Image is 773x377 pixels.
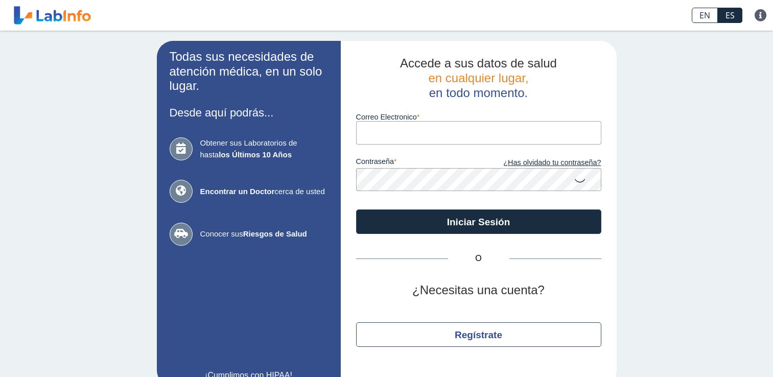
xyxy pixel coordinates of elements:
b: los Últimos 10 Años [219,150,292,159]
h3: Desde aquí podrás... [170,106,328,119]
label: contraseña [356,157,479,169]
b: Encontrar un Doctor [200,187,275,196]
a: EN [692,8,718,23]
span: cerca de usted [200,186,328,198]
b: Riesgos de Salud [243,229,307,238]
button: Regístrate [356,322,601,347]
span: Conocer sus [200,228,328,240]
button: Iniciar Sesión [356,209,601,234]
span: en todo momento. [429,86,528,100]
a: ¿Has olvidado tu contraseña? [479,157,601,169]
span: en cualquier lugar, [428,71,528,85]
h2: Todas sus necesidades de atención médica, en un solo lugar. [170,50,328,93]
a: ES [718,8,742,23]
label: Correo Electronico [356,113,601,121]
span: O [448,252,509,265]
h2: ¿Necesitas una cuenta? [356,283,601,298]
span: Obtener sus Laboratorios de hasta [200,137,328,160]
span: Accede a sus datos de salud [400,56,557,70]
